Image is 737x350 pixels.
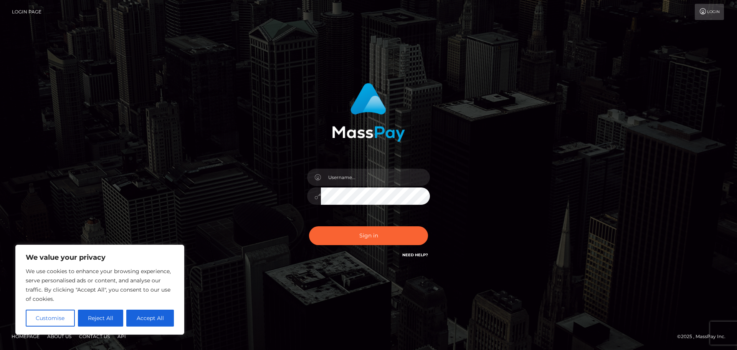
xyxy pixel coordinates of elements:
[15,245,184,335] div: We value your privacy
[677,332,731,341] div: © 2025 , MassPay Inc.
[44,330,74,342] a: About Us
[12,4,41,20] a: Login Page
[332,83,405,142] img: MassPay Login
[321,169,430,186] input: Username...
[26,253,174,262] p: We value your privacy
[76,330,113,342] a: Contact Us
[26,310,75,327] button: Customise
[402,252,428,257] a: Need Help?
[126,310,174,327] button: Accept All
[78,310,124,327] button: Reject All
[309,226,428,245] button: Sign in
[26,267,174,304] p: We use cookies to enhance your browsing experience, serve personalised ads or content, and analys...
[695,4,724,20] a: Login
[8,330,43,342] a: Homepage
[114,330,129,342] a: API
